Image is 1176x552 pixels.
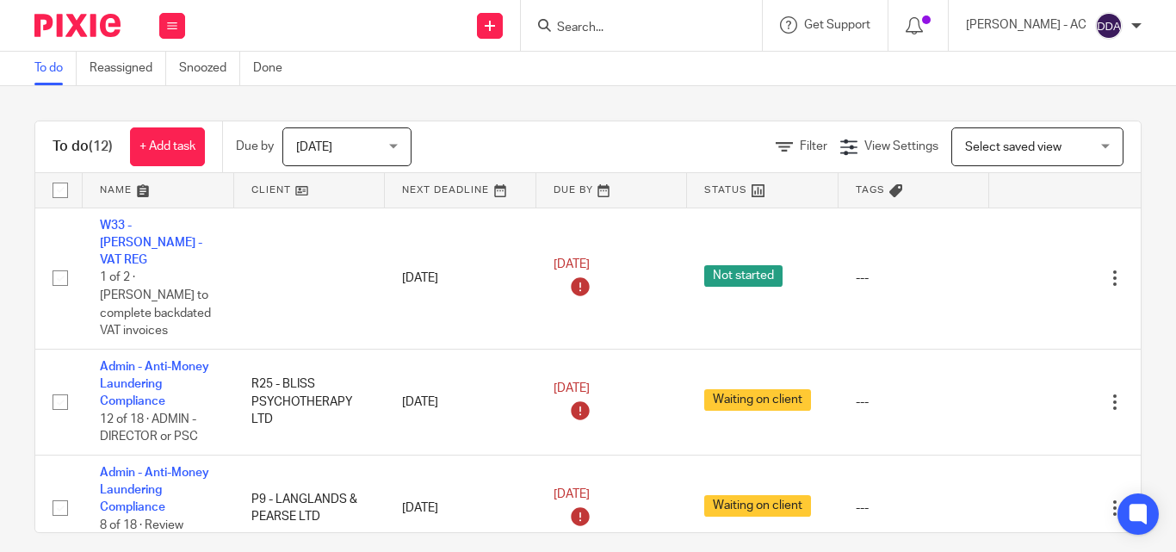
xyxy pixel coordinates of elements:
[385,349,536,455] td: [DATE]
[965,141,1061,153] span: Select saved view
[856,499,973,517] div: ---
[100,361,209,408] a: Admin - Anti-Money Laundering Compliance
[100,519,215,549] span: 8 of 18 · Review Verification Outcome
[856,270,973,287] div: ---
[800,140,827,152] span: Filter
[385,208,536,349] td: [DATE]
[236,138,274,155] p: Due by
[704,265,783,287] span: Not started
[90,52,166,85] a: Reassigned
[89,140,113,153] span: (12)
[100,413,198,443] span: 12 of 18 · ADMIN - DIRECTOR or PSC
[130,127,205,166] a: + Add task
[34,14,121,37] img: Pixie
[1095,12,1123,40] img: svg%3E
[234,349,386,455] td: R25 - BLISS PSYCHOTHERAPY LTD
[53,138,113,156] h1: To do
[554,488,590,500] span: [DATE]
[100,272,211,338] span: 1 of 2 · [PERSON_NAME] to complete backdated VAT invoices
[100,467,209,514] a: Admin - Anti-Money Laundering Compliance
[34,52,77,85] a: To do
[704,495,811,517] span: Waiting on client
[856,394,973,411] div: ---
[804,19,870,31] span: Get Support
[864,140,938,152] span: View Settings
[296,141,332,153] span: [DATE]
[856,185,885,195] span: Tags
[554,258,590,270] span: [DATE]
[555,21,710,36] input: Search
[704,389,811,411] span: Waiting on client
[966,16,1086,34] p: [PERSON_NAME] - AC
[100,220,202,267] a: W33 - [PERSON_NAME] - VAT REG
[253,52,295,85] a: Done
[179,52,240,85] a: Snoozed
[554,382,590,394] span: [DATE]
